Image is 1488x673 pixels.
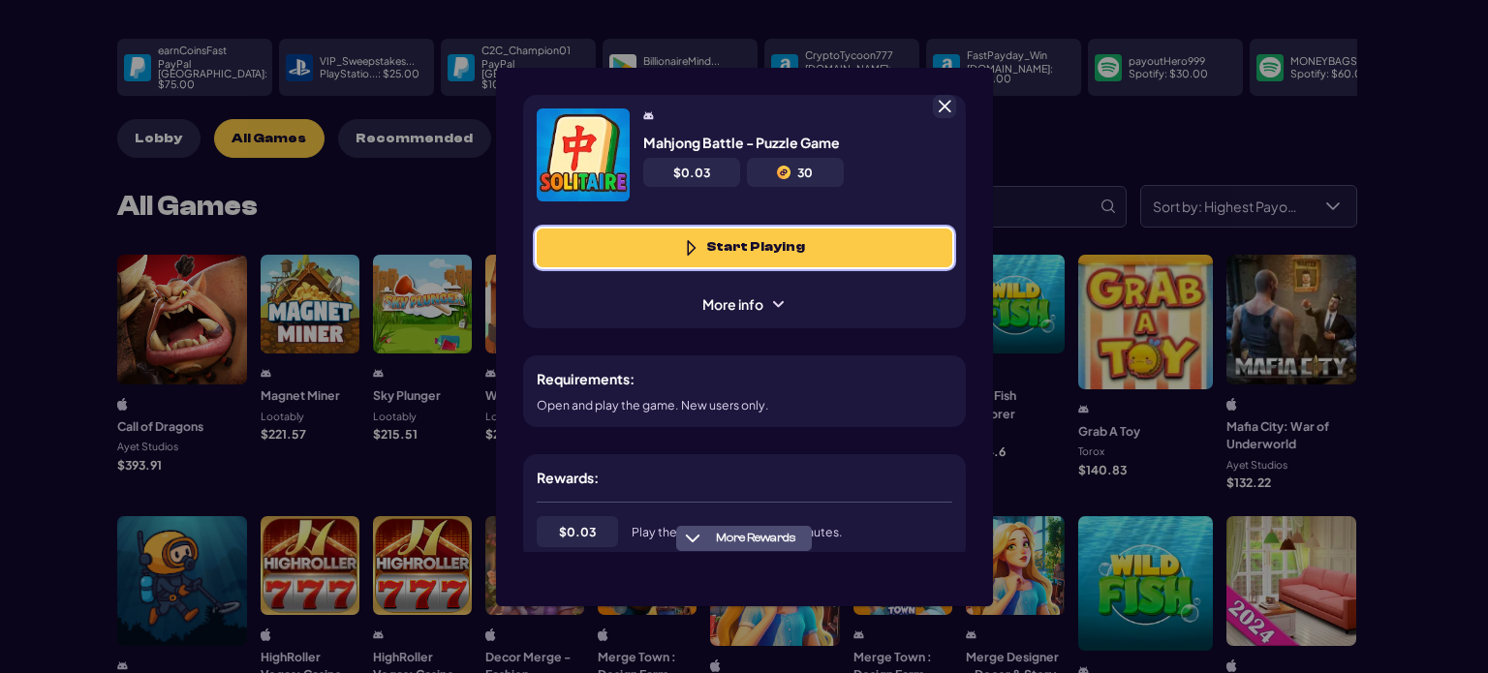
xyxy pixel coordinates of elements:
[689,294,799,315] span: More info
[777,166,790,179] img: C2C icon
[676,526,812,551] button: More Rewards
[708,531,803,545] span: More Rewards
[537,229,952,267] button: Start Playing
[537,108,630,201] img: Offer
[643,109,654,122] img: android
[643,134,840,151] h5: Mahjong Battle - Puzzle Game
[632,524,843,539] span: Play the game for at least 30 minutes.
[673,165,710,180] span: $ 0.03
[559,523,596,540] span: $ 0.03
[537,396,769,413] p: Open and play the game. New users only.
[537,369,635,389] h5: Requirements:
[797,165,813,180] span: 30
[537,468,599,488] h5: Rewards:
